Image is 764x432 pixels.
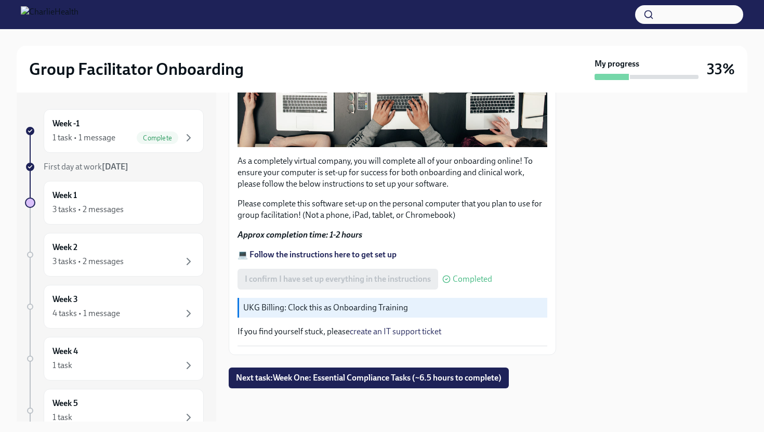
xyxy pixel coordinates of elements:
[238,326,547,337] p: If you find yourself stuck, please
[137,134,178,142] span: Complete
[52,204,124,215] div: 3 tasks • 2 messages
[243,302,543,313] p: UKG Billing: Clock this as Onboarding Training
[52,360,72,371] div: 1 task
[25,233,204,277] a: Week 23 tasks • 2 messages
[236,373,502,383] span: Next task : Week One: Essential Compliance Tasks (~6.5 hours to complete)
[595,58,639,70] strong: My progress
[25,161,204,173] a: First day at work[DATE]
[707,60,735,78] h3: 33%
[52,256,124,267] div: 3 tasks • 2 messages
[25,285,204,329] a: Week 34 tasks • 1 message
[25,181,204,225] a: Week 13 tasks • 2 messages
[21,6,78,23] img: CharlieHealth
[238,155,547,190] p: As a completely virtual company, you will complete all of your onboarding online! To ensure your ...
[238,198,547,221] p: Please complete this software set-up on the personal computer that you plan to use for group faci...
[44,162,128,172] span: First day at work
[238,230,362,240] strong: Approx completion time: 1-2 hours
[52,132,115,143] div: 1 task • 1 message
[238,250,397,259] a: 💻 Follow the instructions here to get set up
[25,337,204,381] a: Week 41 task
[350,326,441,336] a: create an IT support ticket
[52,308,120,319] div: 4 tasks • 1 message
[102,162,128,172] strong: [DATE]
[52,412,72,423] div: 1 task
[52,242,77,253] h6: Week 2
[453,275,492,283] span: Completed
[52,118,80,129] h6: Week -1
[29,59,244,80] h2: Group Facilitator Onboarding
[52,190,77,201] h6: Week 1
[52,346,78,357] h6: Week 4
[52,398,78,409] h6: Week 5
[52,294,78,305] h6: Week 3
[25,109,204,153] a: Week -11 task • 1 messageComplete
[229,368,509,388] button: Next task:Week One: Essential Compliance Tasks (~6.5 hours to complete)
